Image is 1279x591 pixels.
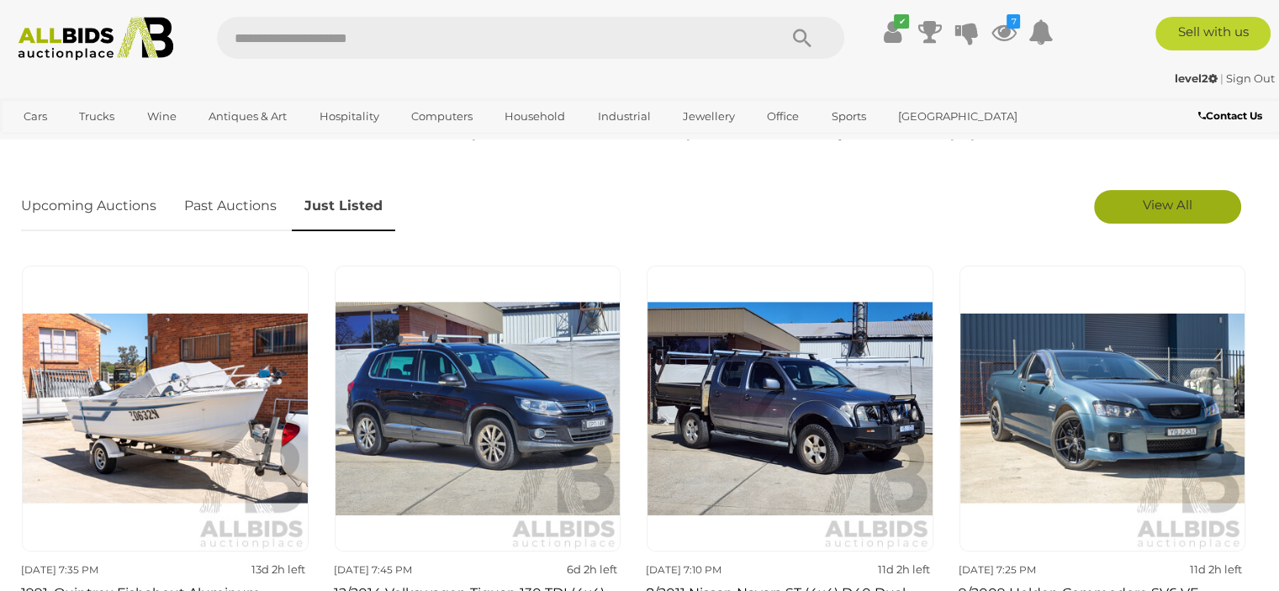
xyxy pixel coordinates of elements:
span: | [1220,71,1224,85]
div: [DATE] 7:10 PM [646,561,784,579]
a: Cars [13,103,58,130]
strong: Wine [867,127,897,140]
a: Antiques & Art [198,103,298,130]
a: level2 [1175,71,1220,85]
a: Sell with us [1155,17,1271,50]
strong: 11d 2h left [878,562,930,576]
div: [DATE] 7:25 PM [959,561,1097,579]
div: [DATE] 7:35 PM [21,561,159,579]
button: Search [760,17,844,59]
a: Contact Us [1198,107,1266,125]
span: View All [1143,197,1192,213]
a: Upcoming Auctions [21,182,169,231]
i: 7 [1007,14,1020,29]
img: 12/2014 Volkswagen Tiguan 130 TDI (4x4) 5NC MY15 4d Wagon Black 2.0L [335,266,621,552]
a: Past Auctions [172,182,289,231]
a: Just Listed [292,182,395,231]
img: Allbids.com.au [9,17,182,61]
strong: 6d 2h left [567,562,617,576]
a: Wine [136,103,188,130]
a: Sign Out [1226,71,1275,85]
i: ✔ [894,14,909,29]
strong: Jewellery [790,127,845,140]
a: Hospitality [309,103,390,130]
div: [DATE] 7:45 PM [334,561,472,579]
img: 9/2009 Holden Commodore SV6 VE MY09.5 Utility Blue 3.6L - Manual [959,266,1246,552]
strong: 11d 2h left [1190,562,1242,576]
strong: level2 [1175,71,1218,85]
a: Household [494,103,576,130]
strong: 13d 2h left [251,562,305,576]
a: Computers [400,103,484,130]
a: Trucks [68,103,125,130]
a: [GEOGRAPHIC_DATA] [887,103,1028,130]
img: 8/2011 Nissan Navara ST (4x4) D40 Dual Cab P/Up Grey 2.5L [647,266,933,552]
a: Sports [821,103,877,130]
a: ✔ [880,17,905,47]
img: 1991, Quintrex Fishabout Aluminum Runabout with 50 HP Mercury Blueband Outboard Motor and Water S... [22,266,309,552]
a: Office [756,103,810,130]
a: View All [1094,190,1241,224]
a: 7 [991,17,1016,47]
a: Industrial [587,103,662,130]
b: Contact Us [1198,109,1262,122]
a: Jewellery [672,103,746,130]
strong: Cars [763,127,788,140]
